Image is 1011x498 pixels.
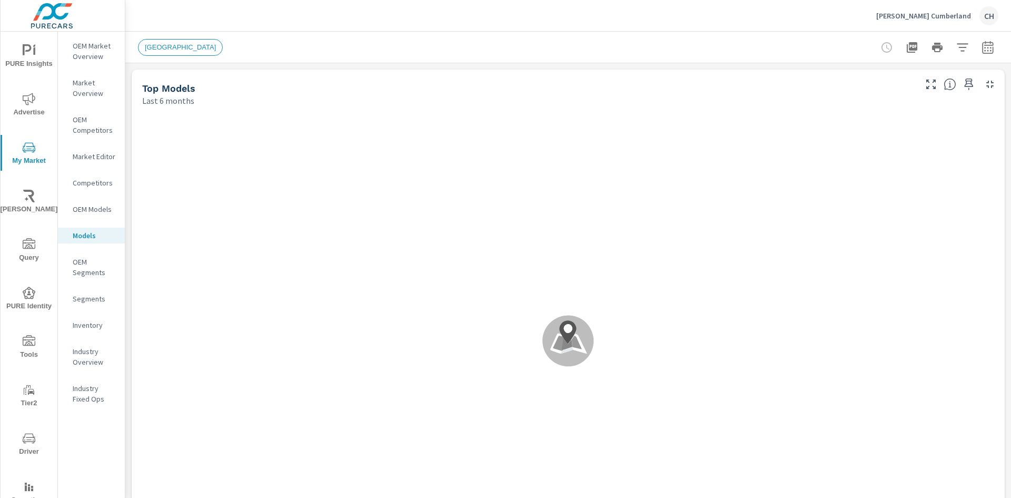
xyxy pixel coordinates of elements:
p: OEM Segments [73,257,116,278]
p: Market Editor [73,151,116,162]
div: Market Editor [58,149,125,164]
p: [PERSON_NAME] Cumberland [876,11,971,21]
p: Inventory [73,320,116,330]
div: Industry Overview [58,344,125,370]
span: Query [4,238,54,264]
div: OEM Competitors [58,112,125,138]
button: Print Report [927,37,948,58]
span: [PERSON_NAME] [4,190,54,216]
div: Segments [58,291,125,307]
div: Models [58,228,125,243]
p: OEM Models [73,204,116,214]
span: PURE Identity [4,287,54,313]
span: Advertise [4,93,54,119]
div: OEM Models [58,201,125,217]
button: Apply Filters [952,37,973,58]
p: Competitors [73,178,116,188]
p: Last 6 months [142,94,194,107]
div: OEM Segments [58,254,125,280]
button: Minimize Widget [982,76,998,93]
span: My Market [4,141,54,167]
span: [GEOGRAPHIC_DATA] [138,43,222,51]
div: Competitors [58,175,125,191]
span: Tier2 [4,384,54,409]
p: Market Overview [73,77,116,99]
button: Select Date Range [977,37,998,58]
span: Tools [4,335,54,361]
p: OEM Market Overview [73,41,116,62]
div: Market Overview [58,75,125,101]
p: Industry Fixed Ops [73,383,116,404]
p: Industry Overview [73,346,116,367]
div: Industry Fixed Ops [58,380,125,407]
button: Make Fullscreen [923,76,939,93]
span: PURE Insights [4,44,54,70]
p: OEM Competitors [73,114,116,135]
div: CH [979,6,998,25]
span: Driver [4,432,54,458]
p: Segments [73,294,116,304]
h5: Top Models [142,83,195,94]
div: Inventory [58,317,125,333]
button: "Export Report to PDF" [901,37,923,58]
p: Models [73,230,116,241]
div: OEM Market Overview [58,38,125,64]
span: Understand by postal code where models are selling. [Source: Market registration data from third ... [944,78,956,91]
span: Save this to your personalized report [960,76,977,93]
